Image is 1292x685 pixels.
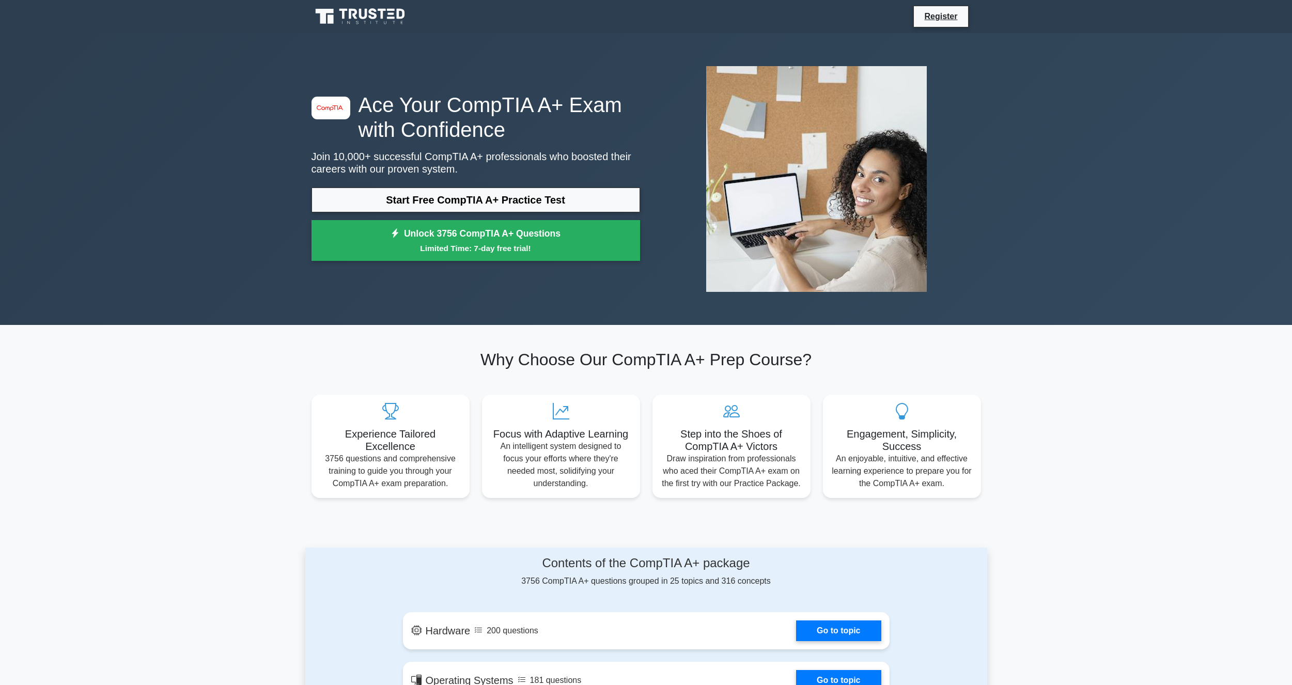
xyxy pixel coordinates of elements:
small: Limited Time: 7-day free trial! [324,242,627,254]
p: Join 10,000+ successful CompTIA A+ professionals who boosted their careers with our proven system. [312,150,640,175]
h1: Ace Your CompTIA A+ Exam with Confidence [312,92,640,142]
p: An enjoyable, intuitive, and effective learning experience to prepare you for the CompTIA A+ exam. [831,453,973,490]
h2: Why Choose Our CompTIA A+ Prep Course? [312,350,981,369]
a: Go to topic [796,620,881,641]
h5: Engagement, Simplicity, Success [831,428,973,453]
h4: Contents of the CompTIA A+ package [403,556,890,571]
p: 3756 questions and comprehensive training to guide you through your CompTIA A+ exam preparation. [320,453,461,490]
p: Draw inspiration from professionals who aced their CompTIA A+ exam on the first try with our Prac... [661,453,802,490]
a: Register [918,10,963,23]
a: Start Free CompTIA A+ Practice Test [312,188,640,212]
h5: Step into the Shoes of CompTIA A+ Victors [661,428,802,453]
h5: Focus with Adaptive Learning [490,428,632,440]
a: Unlock 3756 CompTIA A+ QuestionsLimited Time: 7-day free trial! [312,220,640,261]
h5: Experience Tailored Excellence [320,428,461,453]
p: An intelligent system designed to focus your efforts where they're needed most, solidifying your ... [490,440,632,490]
div: 3756 CompTIA A+ questions grouped in 25 topics and 316 concepts [403,556,890,587]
